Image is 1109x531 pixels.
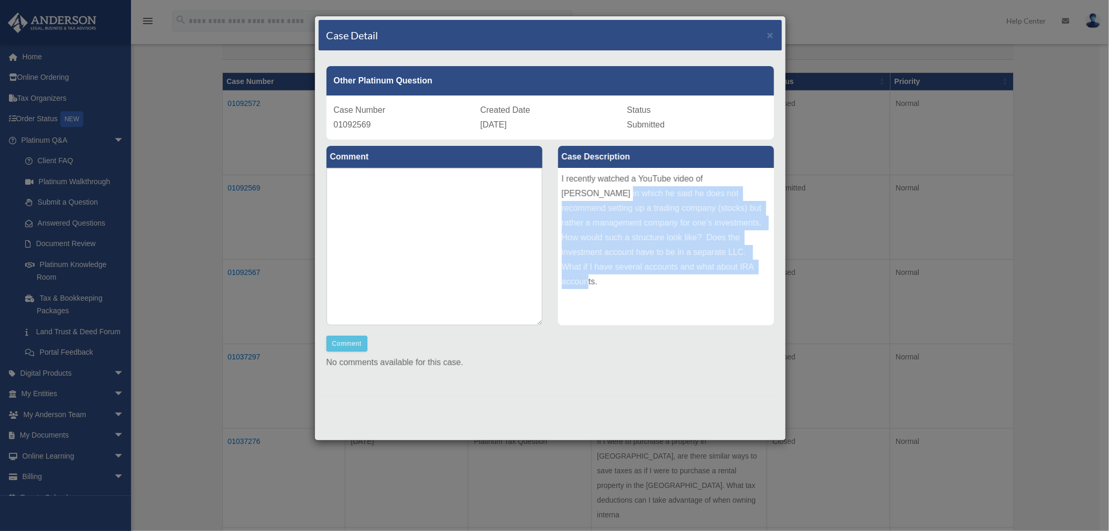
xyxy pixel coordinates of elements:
div: Other Platinum Question [327,66,774,95]
button: Comment [327,336,368,352]
h4: Case Detail [327,28,378,43]
span: [DATE] [481,120,507,129]
span: Submitted [627,120,665,129]
div: I recently watched a YouTube video of [PERSON_NAME] in which he said he does not recommend settin... [558,168,774,325]
p: No comments available for this case. [327,355,774,370]
button: Close [767,29,774,40]
span: Created Date [481,105,530,114]
label: Case Description [558,146,774,168]
span: Status [627,105,651,114]
label: Comment [327,146,542,168]
span: Case Number [334,105,386,114]
span: × [767,29,774,41]
span: 01092569 [334,120,371,129]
